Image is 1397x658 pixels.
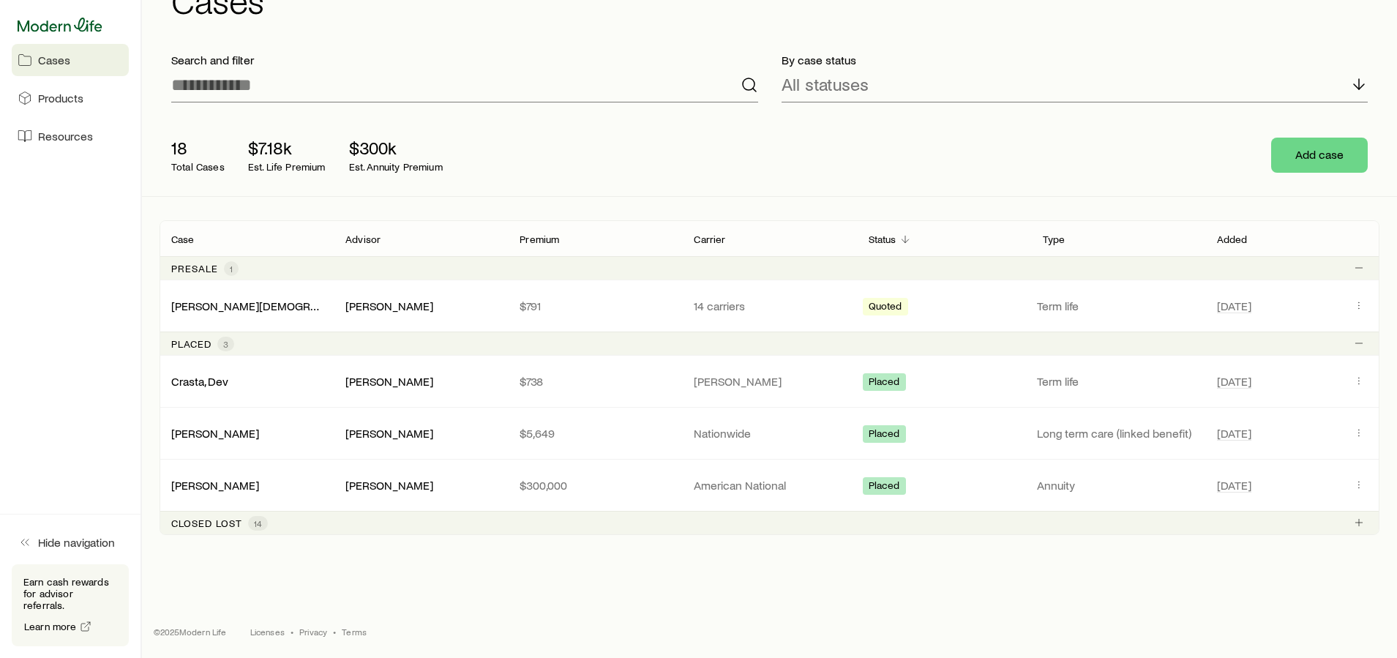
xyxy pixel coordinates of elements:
[171,233,195,245] p: Case
[694,299,844,313] p: 14 carriers
[1217,478,1251,493] span: [DATE]
[1037,374,1199,389] p: Term life
[12,564,129,646] div: Earn cash rewards for advisor referrals.Learn more
[230,263,233,274] span: 1
[869,300,902,315] span: Quoted
[38,129,93,143] span: Resources
[782,53,1368,67] p: By case status
[869,233,896,245] p: Status
[1217,426,1251,441] span: [DATE]
[171,161,225,173] p: Total Cases
[171,263,218,274] p: Presale
[171,53,758,67] p: Search and filter
[38,91,83,105] span: Products
[1037,299,1199,313] p: Term life
[349,138,443,158] p: $300k
[694,374,844,389] p: [PERSON_NAME]
[12,82,129,114] a: Products
[171,338,211,350] p: Placed
[345,426,433,441] div: [PERSON_NAME]
[1037,478,1199,493] p: Annuity
[254,517,262,529] span: 14
[248,138,326,158] p: $7.18k
[694,426,844,441] p: Nationwide
[38,53,70,67] span: Cases
[24,621,77,632] span: Learn more
[1217,299,1251,313] span: [DATE]
[171,299,322,314] div: [PERSON_NAME][DEMOGRAPHIC_DATA]
[869,375,900,391] span: Placed
[345,478,433,493] div: [PERSON_NAME]
[171,517,242,529] p: Closed lost
[1271,138,1368,173] button: Add case
[171,426,259,440] a: [PERSON_NAME]
[1043,233,1065,245] p: Type
[869,427,900,443] span: Placed
[291,626,293,638] span: •
[154,626,227,638] p: © 2025 Modern Life
[345,374,433,389] div: [PERSON_NAME]
[171,299,378,313] a: [PERSON_NAME][DEMOGRAPHIC_DATA]
[333,626,336,638] span: •
[171,478,259,492] a: [PERSON_NAME]
[250,626,285,638] a: Licenses
[248,161,326,173] p: Est. Life Premium
[1037,426,1199,441] p: Long term care (linked benefit)
[12,120,129,152] a: Resources
[520,233,559,245] p: Premium
[171,478,259,493] div: [PERSON_NAME]
[1217,233,1248,245] p: Added
[349,161,443,173] p: Est. Annuity Premium
[520,374,670,389] p: $738
[38,535,115,550] span: Hide navigation
[694,478,844,493] p: American National
[342,626,367,638] a: Terms
[782,74,869,94] p: All statuses
[12,44,129,76] a: Cases
[694,233,725,245] p: Carrier
[345,299,433,314] div: [PERSON_NAME]
[345,233,381,245] p: Advisor
[23,576,117,611] p: Earn cash rewards for advisor referrals.
[299,626,327,638] a: Privacy
[869,479,900,495] span: Placed
[1217,374,1251,389] span: [DATE]
[520,299,670,313] p: $791
[520,478,670,493] p: $300,000
[171,138,225,158] p: 18
[160,220,1379,535] div: Client cases
[171,374,228,388] a: Crasta, Dev
[171,426,259,441] div: [PERSON_NAME]
[520,426,670,441] p: $5,649
[171,374,228,389] div: Crasta, Dev
[12,526,129,558] button: Hide navigation
[223,338,228,350] span: 3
